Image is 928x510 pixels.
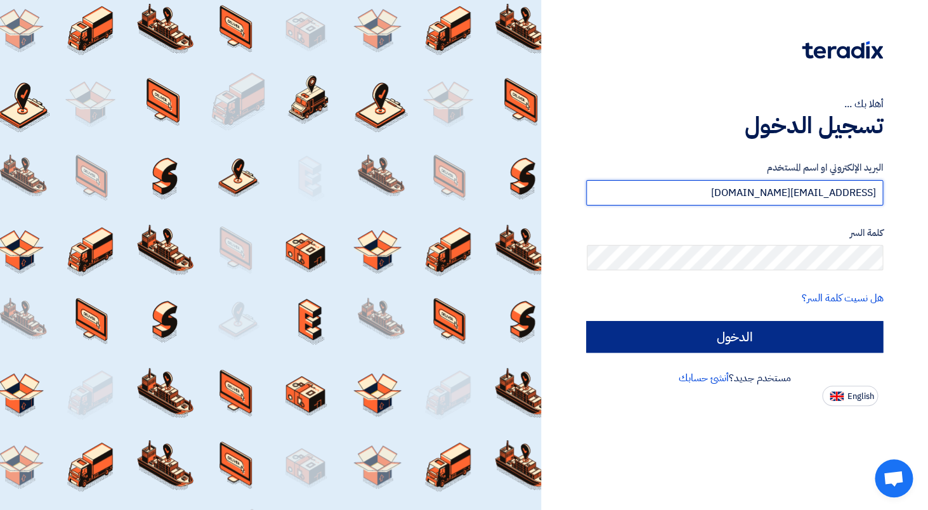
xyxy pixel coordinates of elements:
h1: تسجيل الدخول [586,112,883,140]
a: أنشئ حسابك [679,370,729,386]
img: en-US.png [830,391,844,401]
button: English [822,386,878,406]
img: Teradix logo [802,41,883,59]
div: Open chat [875,459,913,497]
a: هل نسيت كلمة السر؟ [802,291,883,306]
input: الدخول [586,321,883,353]
label: البريد الإلكتروني او اسم المستخدم [586,160,883,175]
input: أدخل بريد العمل الإلكتروني او اسم المستخدم الخاص بك ... [586,180,883,206]
span: English [847,392,874,401]
label: كلمة السر [586,226,883,240]
div: أهلا بك ... [586,96,883,112]
div: مستخدم جديد؟ [586,370,883,386]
